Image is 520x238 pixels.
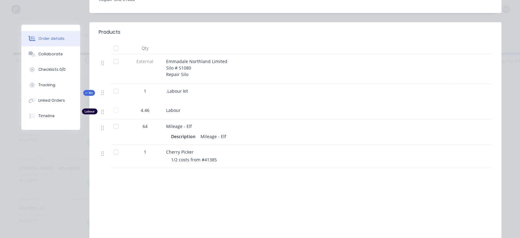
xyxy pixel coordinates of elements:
span: 1/2 costs from #41385 [171,157,217,163]
div: Products [99,28,120,36]
div: Checklists 0/0 [38,67,66,72]
span: Cherry Picker [166,149,194,155]
button: Tracking [21,77,80,93]
div: Kit [83,90,95,96]
div: Qty [127,42,164,54]
div: Linked Orders [38,98,65,103]
div: Labour [82,108,97,114]
span: Kit [85,91,93,95]
span: 1 [144,88,146,94]
button: Timeline [21,108,80,124]
div: Collaborate [38,51,63,57]
div: Timeline [38,113,55,119]
span: Labour [166,107,181,113]
span: Emmadale Northland Limited Silo # S1080 Repair Silo [166,58,227,77]
span: 1 [144,149,146,155]
span: Mileage - Elf [166,123,192,129]
div: Mileage - Elf [198,132,229,141]
button: Collaborate [21,46,80,62]
span: 64 [143,123,148,130]
button: Checklists 0/0 [21,62,80,77]
button: Order details [21,31,80,46]
span: .Labour kit [166,88,188,94]
div: Tracking [38,82,55,88]
div: Order details [38,36,65,41]
button: Linked Orders [21,93,80,108]
span: External [129,58,161,65]
div: Description [171,132,198,141]
span: 4.46 [141,107,149,113]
